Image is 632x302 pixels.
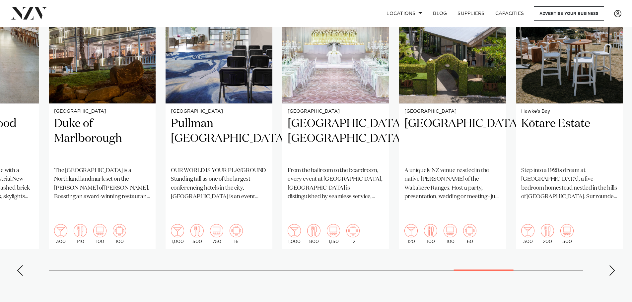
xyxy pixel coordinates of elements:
[210,224,223,237] img: theatre.png
[463,224,476,237] img: meeting.png
[521,116,617,161] h2: Kōtare Estate
[404,116,501,161] h2: [GEOGRAPHIC_DATA]
[230,224,243,244] div: 16
[404,224,418,237] img: cocktail.png
[560,224,574,244] div: 300
[288,116,384,161] h2: [GEOGRAPHIC_DATA], [GEOGRAPHIC_DATA]
[113,224,126,237] img: meeting.png
[327,224,340,244] div: 1,150
[307,224,320,237] img: dining.png
[346,224,360,244] div: 12
[424,224,437,237] img: dining.png
[74,224,87,237] img: dining.png
[74,224,87,244] div: 140
[424,224,437,244] div: 100
[346,224,360,237] img: meeting.png
[381,6,428,21] a: Locations
[521,166,617,201] p: Step into a 1920s dream at [GEOGRAPHIC_DATA], a five-bedroom homestead nestled in the hills of [G...
[93,224,106,244] div: 100
[444,224,457,237] img: theatre.png
[210,224,223,244] div: 750
[404,224,418,244] div: 120
[490,6,529,21] a: Capacities
[560,224,574,237] img: theatre.png
[428,6,452,21] a: BLOG
[54,109,150,114] small: [GEOGRAPHIC_DATA]
[404,166,501,201] p: A uniquely NZ venue nestled in the native [PERSON_NAME] of the Waitakere Ranges. Host a party, pr...
[534,6,604,21] a: Advertise your business
[54,224,67,244] div: 300
[93,224,106,237] img: theatre.png
[190,224,204,244] div: 500
[171,166,267,201] p: OUR WORLD IS YOUR PLAYGROUND Standing tall as one of the largest conferencing hotels in the city,...
[230,224,243,237] img: meeting.png
[54,116,150,161] h2: Duke of Marlborough
[171,224,184,244] div: 1,000
[521,109,617,114] small: Hawke's Bay
[171,224,184,237] img: cocktail.png
[463,224,476,244] div: 60
[11,7,47,19] img: nzv-logo.png
[113,224,126,244] div: 100
[541,224,554,237] img: dining.png
[288,109,384,114] small: [GEOGRAPHIC_DATA]
[444,224,457,244] div: 100
[327,224,340,237] img: theatre.png
[452,6,490,21] a: SUPPLIERS
[288,224,301,244] div: 1,000
[404,109,501,114] small: [GEOGRAPHIC_DATA]
[541,224,554,244] div: 200
[521,224,534,244] div: 300
[288,166,384,201] p: From the ballroom to the boardroom, every event at [GEOGRAPHIC_DATA], [GEOGRAPHIC_DATA] is distin...
[307,224,320,244] div: 800
[54,166,150,201] p: The [GEOGRAPHIC_DATA] is a Northland landmark set on the [PERSON_NAME] of [PERSON_NAME]. Boasting...
[54,224,67,237] img: cocktail.png
[521,224,534,237] img: cocktail.png
[190,224,204,237] img: dining.png
[171,116,267,161] h2: Pullman [GEOGRAPHIC_DATA]
[288,224,301,237] img: cocktail.png
[171,109,267,114] small: [GEOGRAPHIC_DATA]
